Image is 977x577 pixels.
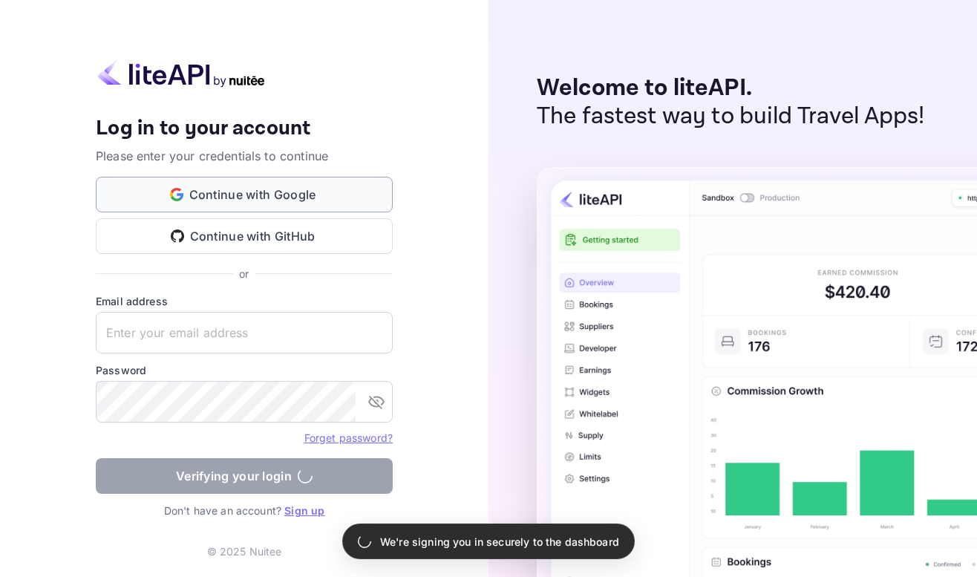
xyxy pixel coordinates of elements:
[96,503,393,518] p: Don't have an account?
[537,102,925,131] p: The fastest way to build Travel Apps!
[96,362,393,378] label: Password
[96,147,393,165] p: Please enter your credentials to continue
[96,293,393,309] label: Email address
[284,504,324,517] a: Sign up
[96,116,393,142] h4: Log in to your account
[96,312,393,353] input: Enter your email address
[96,177,393,212] button: Continue with Google
[239,266,249,281] p: or
[304,431,393,444] a: Forget password?
[96,218,393,254] button: Continue with GitHub
[96,59,267,88] img: liteapi
[537,74,925,102] p: Welcome to liteAPI.
[380,534,619,550] p: We're signing you in securely to the dashboard
[304,430,393,445] a: Forget password?
[362,387,391,417] button: toggle password visibility
[207,544,282,559] p: © 2025 Nuitee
